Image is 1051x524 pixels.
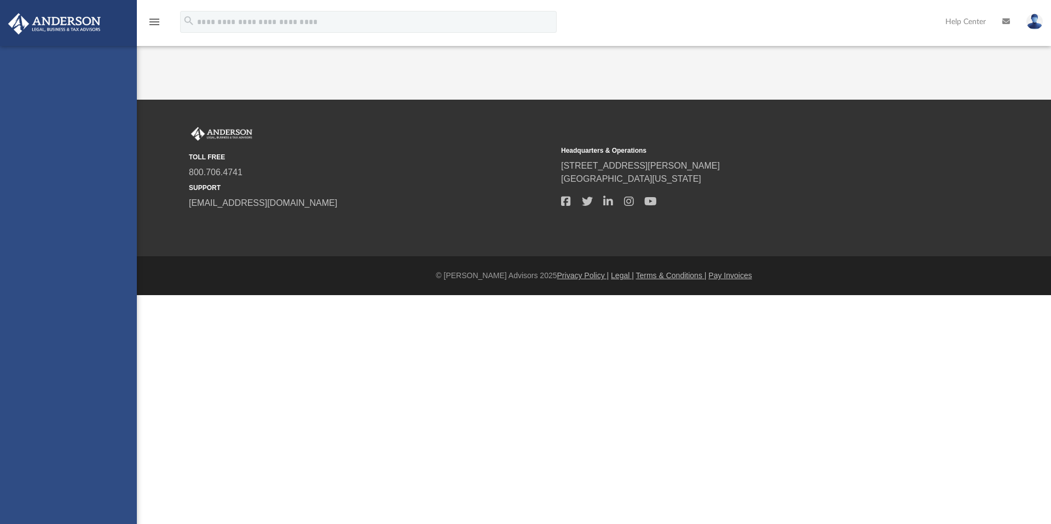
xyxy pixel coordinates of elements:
a: [STREET_ADDRESS][PERSON_NAME] [561,161,720,170]
a: 800.706.4741 [189,168,242,177]
i: menu [148,15,161,28]
a: [GEOGRAPHIC_DATA][US_STATE] [561,174,701,183]
a: Privacy Policy | [557,271,609,280]
small: SUPPORT [189,183,553,193]
a: Terms & Conditions | [636,271,707,280]
img: Anderson Advisors Platinum Portal [189,127,255,141]
a: Legal | [611,271,634,280]
i: search [183,15,195,27]
a: menu [148,21,161,28]
a: Pay Invoices [708,271,752,280]
img: Anderson Advisors Platinum Portal [5,13,104,34]
img: User Pic [1026,14,1043,30]
small: TOLL FREE [189,152,553,162]
small: Headquarters & Operations [561,146,926,156]
div: © [PERSON_NAME] Advisors 2025 [137,270,1051,281]
a: [EMAIL_ADDRESS][DOMAIN_NAME] [189,198,337,208]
